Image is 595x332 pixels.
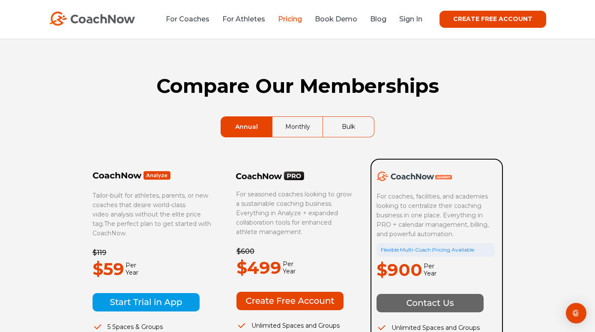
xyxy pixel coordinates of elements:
[49,12,135,26] img: CoachNow Logo
[278,15,302,23] a: Pricing
[93,256,124,282] p: $59
[93,220,211,237] span: The perfect plan to get started with CoachNow.
[566,303,586,323] div: Open Intercom Messenger
[323,117,374,137] a: Bulk
[377,193,490,238] span: For coaches, facilities, and academies looking to centralize their coaching business in one place...
[93,322,211,332] li: 5 Spaces & Groups
[377,172,452,181] img: CoachNow Academy Logo
[377,243,495,257] div: Flexible Multi-Coach Pricing Available
[124,262,138,276] span: Per Year
[315,15,357,23] a: Book Demo
[440,11,546,28] a: CREATE FREE ACCOUNT
[236,171,305,181] img: CoachNow PRO Logo Black
[236,247,254,255] del: $600
[93,192,208,228] span: Tailor-built for athletes, parents, or new coaches that desire world-class video analysis without...
[272,117,323,137] a: Monthly
[399,15,422,23] a: Sign In
[93,249,106,257] del: $119
[281,261,296,275] span: Per Year
[236,190,354,237] p: For seasoned coaches looking to grow a sustainable coaching business. Everything in Analyze + exp...
[377,257,422,283] p: $900
[92,74,503,98] h1: Compare Our Memberships
[370,15,386,23] a: Blog
[377,294,484,312] img: Contact Us
[166,15,209,23] a: For Coaches
[222,15,265,23] a: For Athletes
[93,171,171,180] img: Frame
[221,117,272,137] a: Annual
[236,321,355,330] li: Unlimited Spaces and Groups
[422,263,437,277] span: Per Year
[236,292,344,310] img: Create Free Account
[93,293,200,311] img: Start Trial in App
[236,255,281,281] p: $499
